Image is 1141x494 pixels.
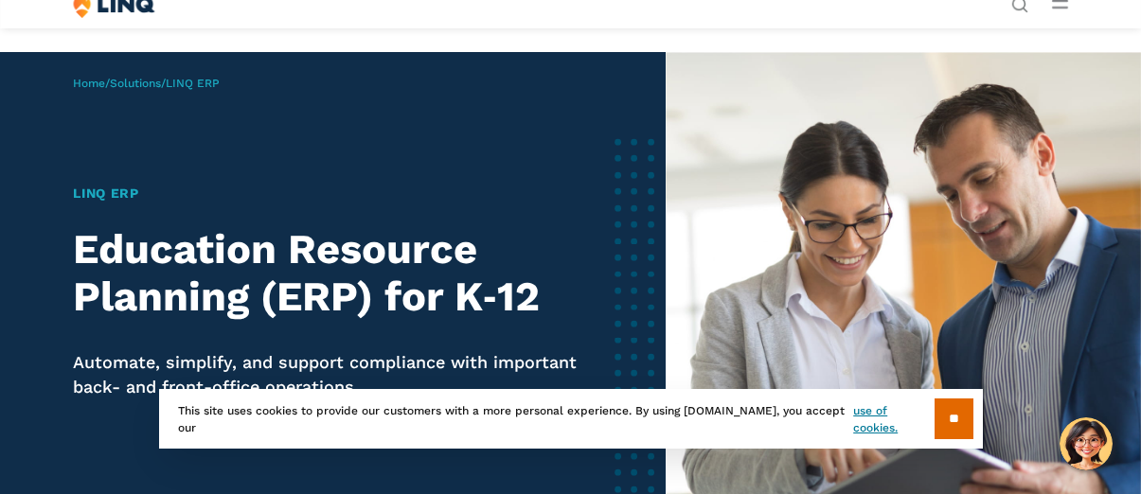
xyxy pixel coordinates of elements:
[166,77,220,90] span: LINQ ERP
[73,77,220,90] span: / /
[73,184,592,203] h1: LINQ ERP
[73,226,592,321] h2: Education Resource Planning (ERP) for K‑12
[73,77,105,90] a: Home
[110,77,161,90] a: Solutions
[853,402,934,436] a: use of cookies.
[1060,417,1113,470] button: Hello, have a question? Let’s chat.
[73,350,592,398] p: Automate, simplify, and support compliance with important back- and front-office operations.
[159,389,983,449] div: This site uses cookies to provide our customers with a more personal experience. By using [DOMAIN...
